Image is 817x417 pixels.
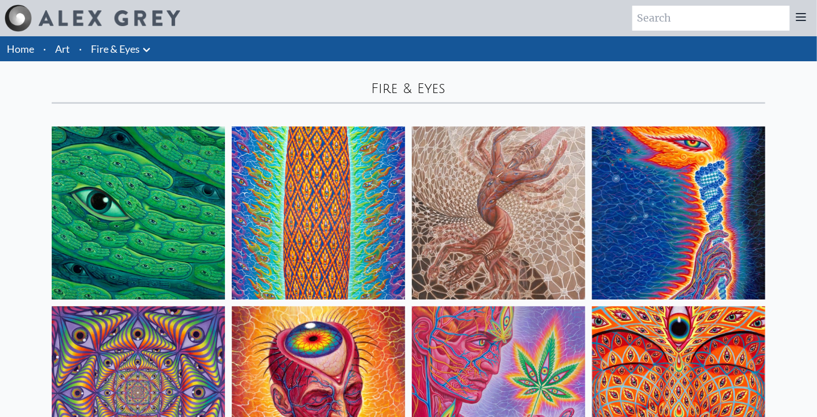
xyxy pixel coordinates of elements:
a: Art [55,41,70,57]
li: · [74,36,86,61]
a: Home [7,43,34,55]
div: Fire & Eyes [52,79,765,98]
a: Fire & Eyes [91,41,140,57]
li: · [39,36,51,61]
input: Search [632,6,790,31]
